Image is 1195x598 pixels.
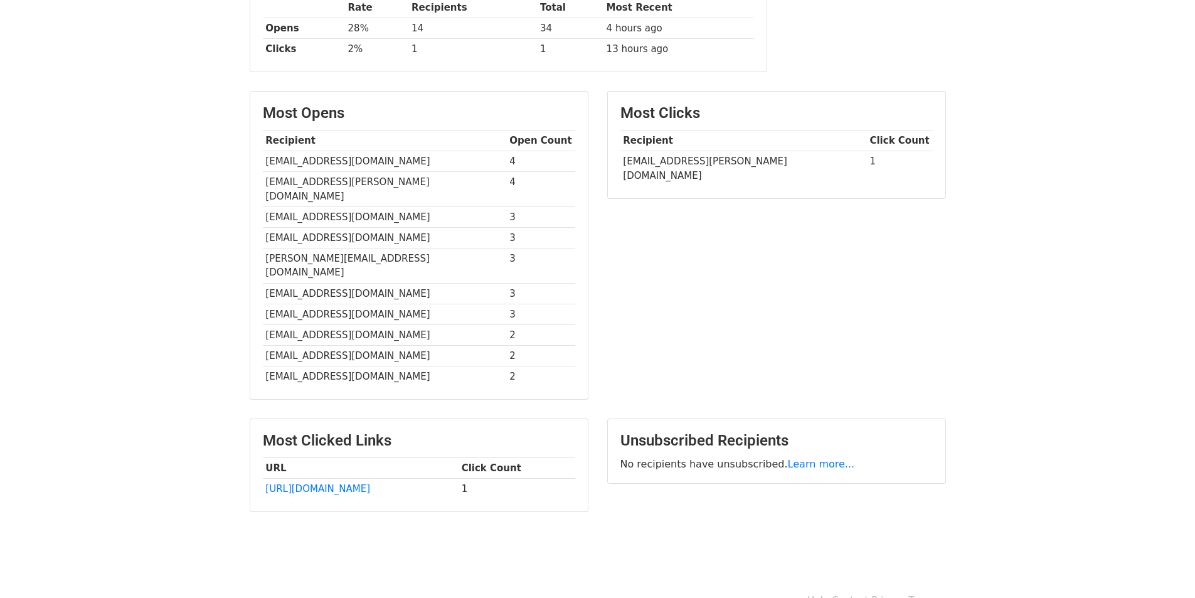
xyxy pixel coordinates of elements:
[507,304,575,324] td: 3
[620,457,933,471] p: No recipients have unsubscribed.
[1132,538,1195,598] div: Widget de chat
[459,479,575,499] td: 1
[263,18,345,39] th: Opens
[263,172,507,207] td: [EMAIL_ADDRESS][PERSON_NAME][DOMAIN_NAME]
[408,39,537,60] td: 1
[507,151,575,172] td: 4
[507,346,575,366] td: 2
[263,432,575,450] h3: Most Clicked Links
[1132,538,1195,598] iframe: Chat Widget
[263,248,507,284] td: [PERSON_NAME][EMAIL_ADDRESS][DOMAIN_NAME]
[603,18,754,39] td: 4 hours ago
[263,206,507,227] td: [EMAIL_ADDRESS][DOMAIN_NAME]
[620,104,933,122] h3: Most Clicks
[537,18,603,39] td: 34
[263,283,507,304] td: [EMAIL_ADDRESS][DOMAIN_NAME]
[408,18,537,39] td: 14
[263,324,507,345] td: [EMAIL_ADDRESS][DOMAIN_NAME]
[263,304,507,324] td: [EMAIL_ADDRESS][DOMAIN_NAME]
[507,228,575,248] td: 3
[507,366,575,387] td: 2
[867,131,933,151] th: Click Count
[507,131,575,151] th: Open Count
[263,457,459,478] th: URL
[263,346,507,366] td: [EMAIL_ADDRESS][DOMAIN_NAME]
[603,39,754,60] td: 13 hours ago
[345,39,409,60] td: 2%
[788,458,855,470] a: Learn more...
[507,248,575,284] td: 3
[345,18,409,39] td: 28%
[263,228,507,248] td: [EMAIL_ADDRESS][DOMAIN_NAME]
[263,39,345,60] th: Clicks
[507,324,575,345] td: 2
[867,151,933,186] td: 1
[507,172,575,207] td: 4
[507,206,575,227] td: 3
[263,104,575,122] h3: Most Opens
[263,366,507,387] td: [EMAIL_ADDRESS][DOMAIN_NAME]
[263,151,507,172] td: [EMAIL_ADDRESS][DOMAIN_NAME]
[265,483,370,494] a: [URL][DOMAIN_NAME]
[459,457,575,478] th: Click Count
[507,283,575,304] td: 3
[620,151,867,186] td: [EMAIL_ADDRESS][PERSON_NAME][DOMAIN_NAME]
[537,39,603,60] td: 1
[263,131,507,151] th: Recipient
[620,432,933,450] h3: Unsubscribed Recipients
[620,131,867,151] th: Recipient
